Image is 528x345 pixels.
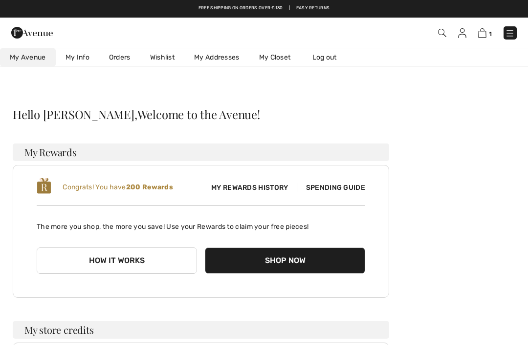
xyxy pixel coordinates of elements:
h3: My store credits [13,321,389,339]
span: Welcome to the Avenue! [137,108,260,120]
button: How it works [37,247,197,274]
span: My Avenue [10,52,46,62]
img: Shopping Bag [478,28,486,38]
span: | [289,5,290,12]
img: Search [438,29,446,37]
a: 1 [478,27,492,39]
div: Hello [PERSON_NAME], [13,108,389,120]
p: The more you shop, the more you save! Use your Rewards to claim your free pieces! [37,214,365,232]
a: Log out [303,48,356,66]
a: My Addresses [184,48,249,66]
img: 1ère Avenue [11,23,53,42]
span: Spending Guide [298,183,365,192]
span: My Rewards History [203,183,296,193]
span: 1 [489,30,492,38]
img: Menu [505,28,515,38]
a: My Closet [249,48,301,66]
b: 200 Rewards [126,183,173,191]
img: loyalty_logo_r.svg [37,177,51,195]
a: Orders [99,48,140,66]
span: Congrats! You have [63,183,173,191]
a: 1ère Avenue [11,27,53,37]
a: Easy Returns [296,5,330,12]
img: My Info [458,28,466,38]
button: Shop Now [205,247,365,274]
h3: My Rewards [13,143,389,161]
a: Free shipping on orders over €130 [198,5,283,12]
a: My Info [56,48,99,66]
a: Wishlist [140,48,184,66]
